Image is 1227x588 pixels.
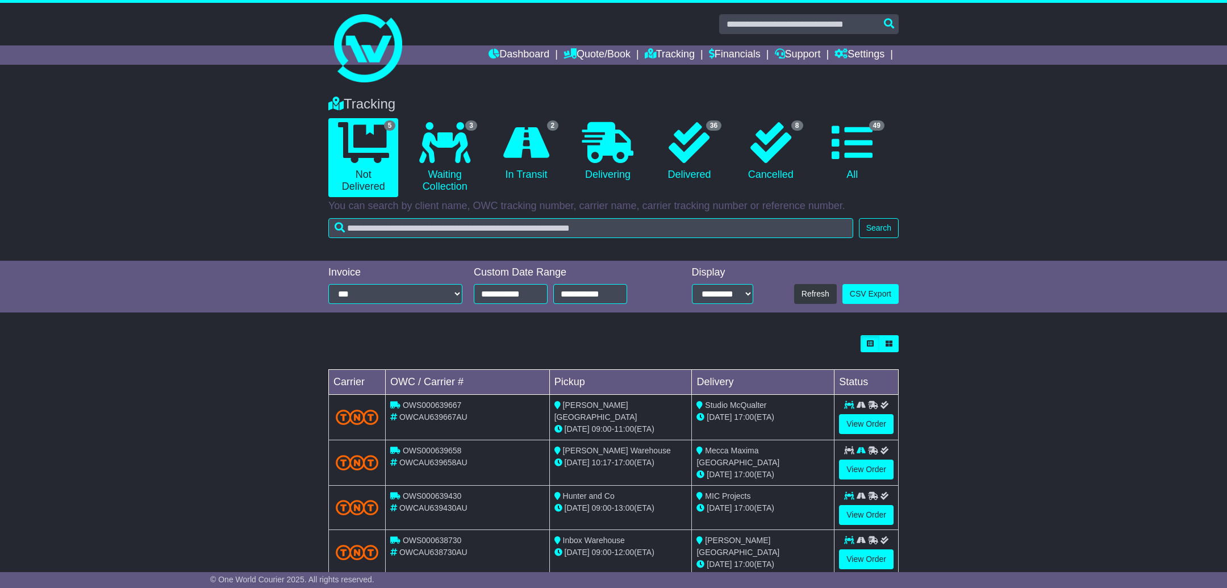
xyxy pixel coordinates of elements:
[489,45,549,65] a: Dashboard
[554,401,637,422] span: [PERSON_NAME][GEOGRAPHIC_DATA]
[794,284,837,304] button: Refresh
[554,502,687,514] div: - (ETA)
[842,284,899,304] a: CSV Export
[654,118,724,185] a: 36 Delivered
[328,200,899,212] p: You can search by client name, OWC tracking number, carrier name, carrier tracking number or refe...
[399,412,468,422] span: OWCAU639667AU
[839,460,894,479] a: View Order
[705,401,766,410] span: Studio McQualter
[859,218,899,238] button: Search
[592,458,612,467] span: 10:17
[734,503,754,512] span: 17:00
[565,548,590,557] span: [DATE]
[839,549,894,569] a: View Order
[614,458,634,467] span: 17:00
[336,455,378,470] img: TNT_Domestic.png
[834,45,884,65] a: Settings
[707,560,732,569] span: [DATE]
[707,412,732,422] span: [DATE]
[554,547,687,558] div: - (ETA)
[839,505,894,525] a: View Order
[399,458,468,467] span: OWCAU639658AU
[403,536,462,545] span: OWS000638730
[563,446,671,455] span: [PERSON_NAME] Warehouse
[399,503,468,512] span: OWCAU639430AU
[474,266,656,279] div: Custom Date Range
[573,118,642,185] a: Delivering
[707,470,732,479] span: [DATE]
[563,491,615,501] span: Hunter and Co
[565,503,590,512] span: [DATE]
[336,410,378,425] img: TNT_Domestic.png
[839,414,894,434] a: View Order
[410,118,479,197] a: 3 Waiting Collection
[547,120,559,131] span: 2
[696,536,779,557] span: [PERSON_NAME][GEOGRAPHIC_DATA]
[399,548,468,557] span: OWCAU638730AU
[554,457,687,469] div: - (ETA)
[734,560,754,569] span: 17:00
[705,491,750,501] span: MIC Projects
[328,266,462,279] div: Invoice
[775,45,821,65] a: Support
[696,411,829,423] div: (ETA)
[336,500,378,515] img: TNT_Domestic.png
[329,370,386,395] td: Carrier
[645,45,695,65] a: Tracking
[564,45,631,65] a: Quote/Book
[465,120,477,131] span: 3
[709,45,761,65] a: Financials
[592,424,612,433] span: 09:00
[707,503,732,512] span: [DATE]
[696,446,779,467] span: Mecca Maxima [GEOGRAPHIC_DATA]
[563,536,625,545] span: Inbox Warehouse
[403,401,462,410] span: OWS000639667
[328,118,398,197] a: 5 Not Delivered
[403,446,462,455] span: OWS000639658
[817,118,887,185] a: 49 All
[565,458,590,467] span: [DATE]
[692,266,753,279] div: Display
[736,118,806,185] a: 8 Cancelled
[696,469,829,481] div: (ETA)
[869,120,884,131] span: 49
[403,491,462,501] span: OWS000639430
[791,120,803,131] span: 8
[614,548,634,557] span: 12:00
[592,548,612,557] span: 09:00
[734,412,754,422] span: 17:00
[554,423,687,435] div: - (ETA)
[614,424,634,433] span: 11:00
[834,370,899,395] td: Status
[384,120,396,131] span: 5
[549,370,692,395] td: Pickup
[614,503,634,512] span: 13:00
[336,545,378,560] img: TNT_Domestic.png
[565,424,590,433] span: [DATE]
[491,118,561,185] a: 2 In Transit
[210,575,374,584] span: © One World Courier 2025. All rights reserved.
[696,558,829,570] div: (ETA)
[323,96,904,112] div: Tracking
[734,470,754,479] span: 17:00
[386,370,550,395] td: OWC / Carrier #
[696,502,829,514] div: (ETA)
[706,120,721,131] span: 36
[592,503,612,512] span: 09:00
[692,370,834,395] td: Delivery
